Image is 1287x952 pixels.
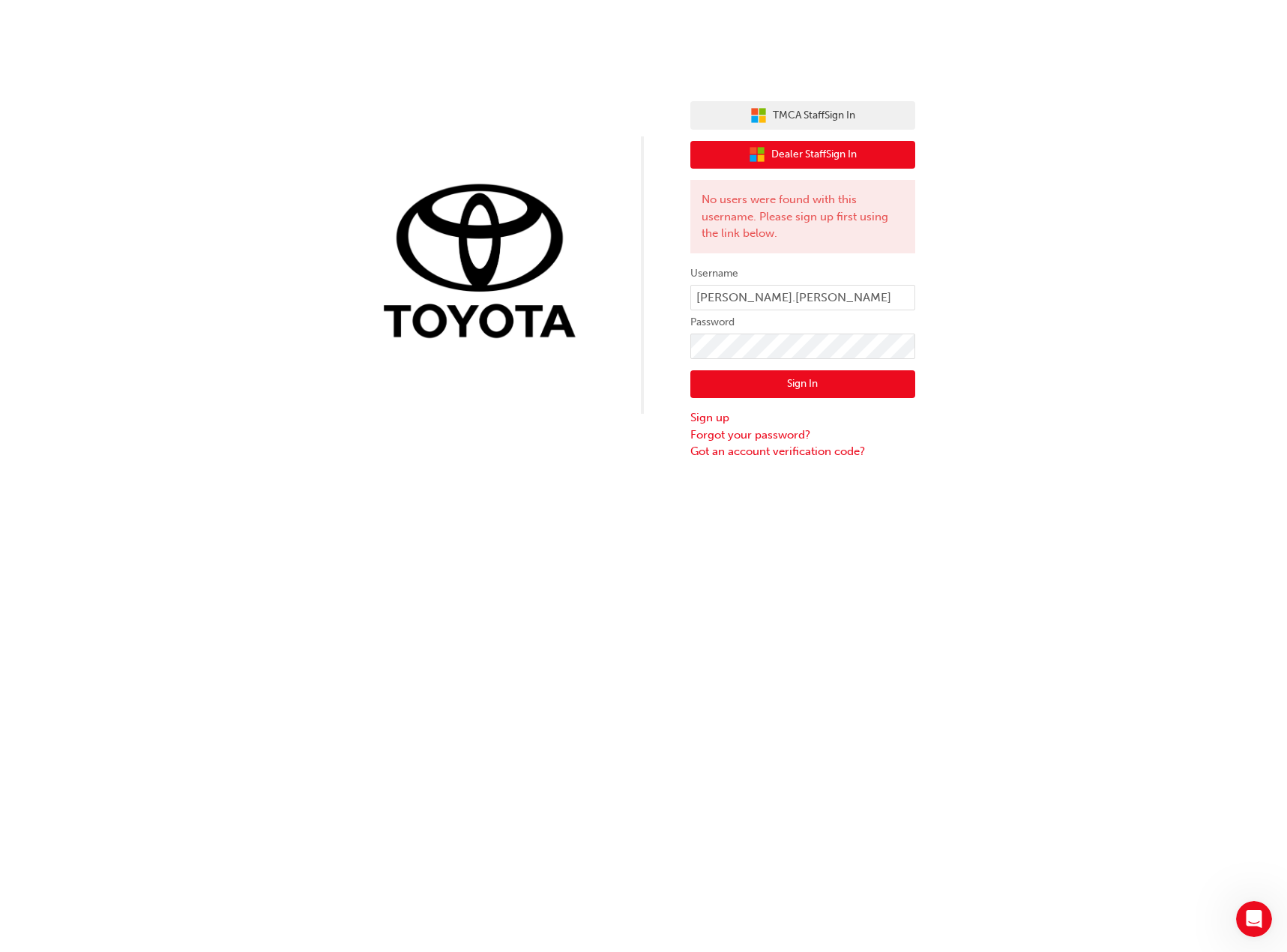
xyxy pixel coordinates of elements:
button: TMCA StaffSign In [690,101,915,130]
a: Got an account verification code? [690,443,915,460]
iframe: Intercom live chat [1236,901,1272,937]
label: Password [690,313,915,331]
button: Dealer StaffSign In [690,141,915,169]
span: TMCA Staff Sign In [773,107,855,124]
div: No users were found with this username. Please sign up first using the link below. [690,180,915,253]
img: Trak [373,181,597,346]
a: Sign up [690,409,915,427]
button: Sign In [690,370,915,399]
span: Dealer Staff Sign In [771,146,857,163]
a: Forgot your password? [690,427,915,444]
input: Username [690,285,915,310]
label: Username [690,265,915,283]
